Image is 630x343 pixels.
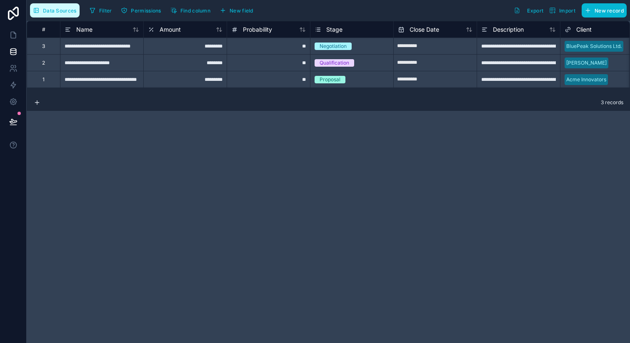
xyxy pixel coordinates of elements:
[43,8,77,14] span: Data Sources
[160,25,181,34] span: Amount
[601,99,623,106] span: 3 records
[230,8,253,14] span: New field
[320,43,347,50] div: Negotiation
[493,25,524,34] span: Description
[578,3,627,18] a: New record
[118,4,167,17] a: Permissions
[99,8,112,14] span: Filter
[76,25,92,34] span: Name
[180,8,210,14] span: Find column
[326,25,342,34] span: Stage
[410,25,439,34] span: Close Date
[320,59,349,67] div: Qualification
[243,25,272,34] span: Probability
[42,43,45,50] div: 3
[118,4,164,17] button: Permissions
[131,8,161,14] span: Permissions
[566,43,622,50] div: BluePeak Solutions Ltd.
[167,4,213,17] button: Find column
[527,8,543,14] span: Export
[566,59,607,67] div: [PERSON_NAME]
[595,8,624,14] span: New record
[511,3,546,18] button: Export
[582,3,627,18] button: New record
[86,4,115,17] button: Filter
[559,8,575,14] span: Import
[30,3,80,18] button: Data Sources
[42,76,45,83] div: 1
[42,60,45,66] div: 2
[566,76,606,83] div: Acme Innovators
[320,76,340,83] div: Proposal
[217,4,256,17] button: New field
[576,25,592,34] span: Client
[33,26,54,33] div: #
[546,3,578,18] button: Import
